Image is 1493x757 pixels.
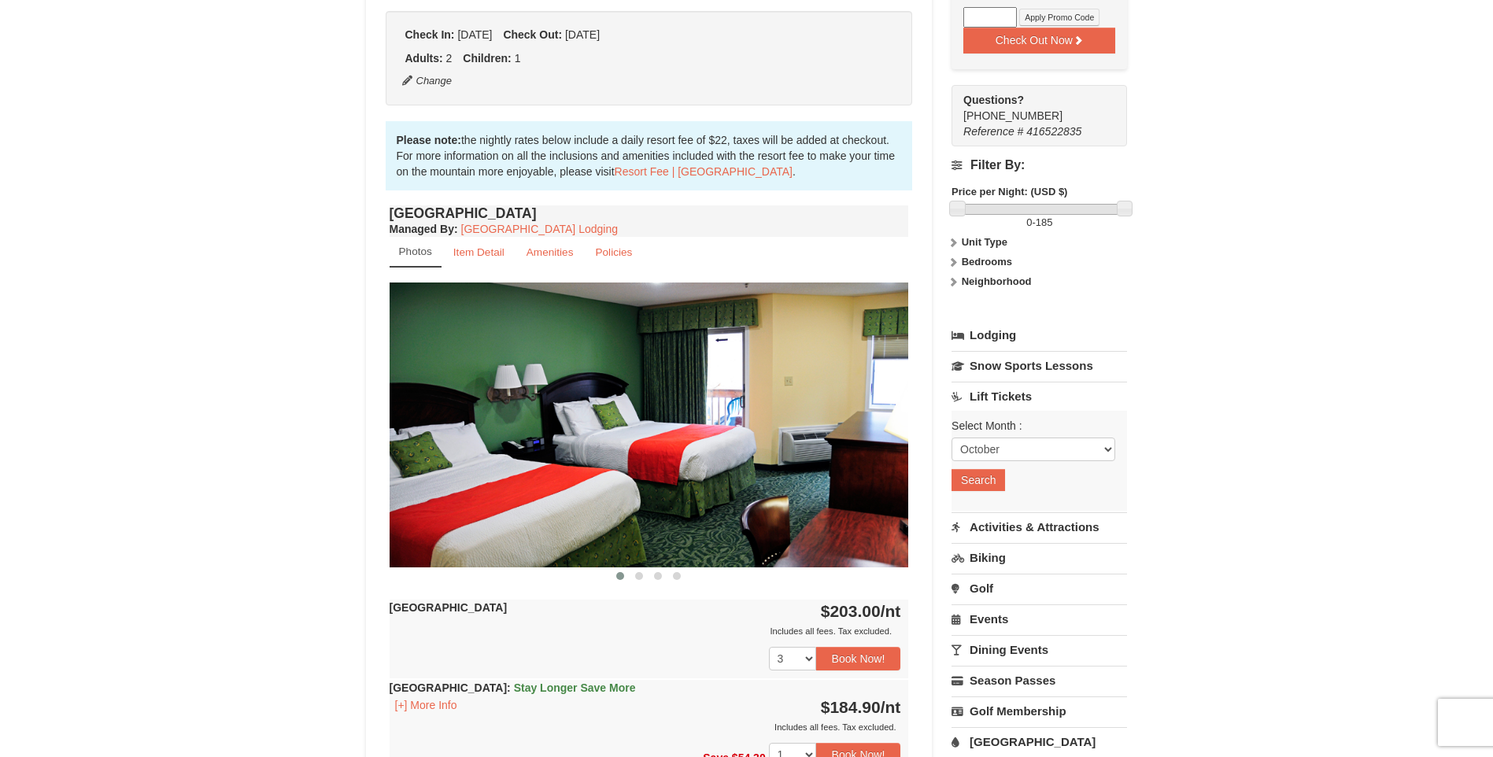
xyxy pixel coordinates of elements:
strong: Price per Night: (USD $) [952,186,1067,198]
span: Managed By [390,223,454,235]
h4: [GEOGRAPHIC_DATA] [390,205,909,221]
span: /nt [881,698,901,716]
button: [+] More Info [390,696,463,714]
span: : [507,681,511,694]
strong: : [390,223,458,235]
button: Check Out Now [963,28,1115,53]
a: Events [952,604,1127,633]
span: 1 [515,52,521,65]
a: Dining Events [952,635,1127,664]
label: - [952,215,1127,231]
div: the nightly rates below include a daily resort fee of $22, taxes will be added at checkout. For m... [386,121,913,190]
a: Activities & Attractions [952,512,1127,541]
button: Change [401,72,453,90]
strong: Check Out: [503,28,562,41]
span: 185 [1036,216,1053,228]
label: Select Month : [952,418,1115,434]
span: /nt [881,602,901,620]
span: $184.90 [821,698,881,716]
span: Reference # [963,125,1023,138]
strong: [GEOGRAPHIC_DATA] [390,681,636,694]
button: Book Now! [816,647,901,670]
span: [DATE] [457,28,492,41]
strong: [GEOGRAPHIC_DATA] [390,601,508,614]
a: Item Detail [443,237,515,268]
span: 2 [446,52,453,65]
h4: Filter By: [952,158,1127,172]
strong: Neighborhood [962,275,1032,287]
span: 416522835 [1026,125,1081,138]
a: Policies [585,237,642,268]
button: Search [952,469,1005,491]
small: Photos [399,246,432,257]
small: Item Detail [453,246,504,258]
small: Amenities [527,246,574,258]
a: Golf Membership [952,696,1127,726]
span: [DATE] [565,28,600,41]
a: Golf [952,574,1127,603]
a: Lodging [952,321,1127,349]
small: Policies [595,246,632,258]
a: [GEOGRAPHIC_DATA] [952,727,1127,756]
span: [PHONE_NUMBER] [963,92,1099,122]
button: Apply Promo Code [1019,9,1099,26]
a: Biking [952,543,1127,572]
div: Includes all fees. Tax excluded. [390,719,901,735]
strong: Adults: [405,52,443,65]
strong: Check In: [405,28,455,41]
img: 18876286-41-233aa5f3.jpg [390,282,909,567]
span: Stay Longer Save More [514,681,636,694]
div: Includes all fees. Tax excluded. [390,623,901,639]
a: Season Passes [952,666,1127,695]
a: Photos [390,237,442,268]
strong: Children: [463,52,511,65]
a: Resort Fee | [GEOGRAPHIC_DATA] [615,165,793,178]
span: 0 [1026,216,1032,228]
strong: Unit Type [962,236,1007,248]
a: Amenities [516,237,584,268]
strong: $203.00 [821,602,901,620]
strong: Bedrooms [962,256,1012,268]
a: Lift Tickets [952,382,1127,411]
strong: Please note: [397,134,461,146]
a: [GEOGRAPHIC_DATA] Lodging [461,223,618,235]
strong: Questions? [963,94,1024,106]
a: Snow Sports Lessons [952,351,1127,380]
